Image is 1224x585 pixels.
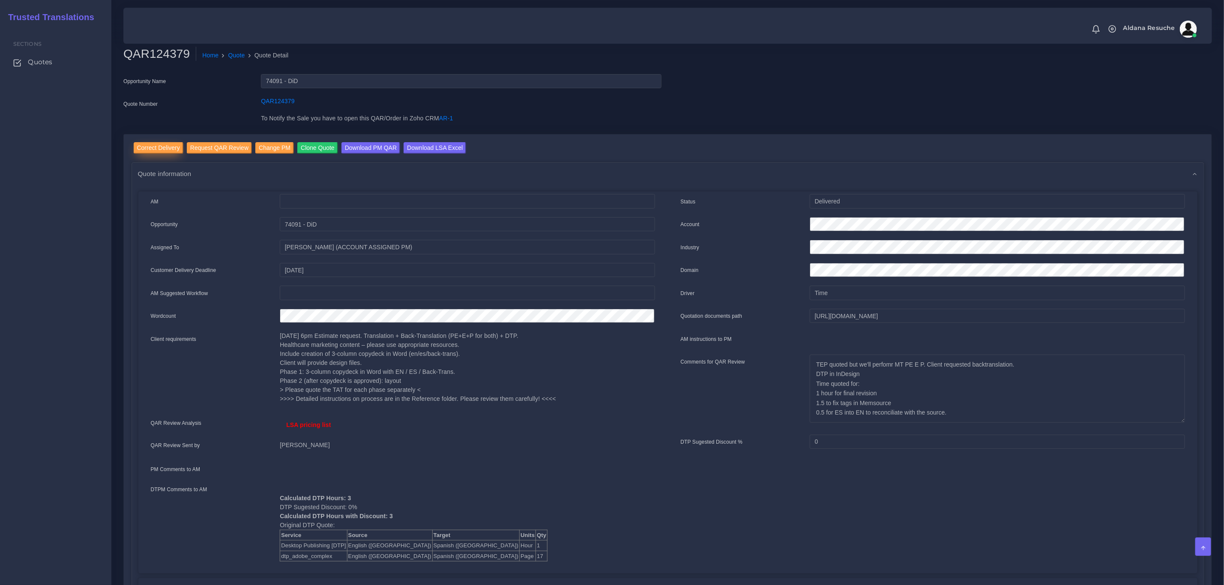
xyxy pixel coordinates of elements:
p: LSA pricing list [286,421,648,430]
label: Status [681,198,696,206]
label: Driver [681,290,695,297]
label: Account [681,221,700,228]
label: Opportunity [151,221,178,228]
b: Calculated DTP Hours: 3 [280,495,351,501]
label: Assigned To [151,244,180,251]
label: AM instructions to PM [681,335,732,343]
img: avatar [1180,21,1197,38]
label: Industry [681,244,700,251]
td: English ([GEOGRAPHIC_DATA]) [347,551,432,561]
label: Quote Number [123,100,158,108]
input: Download LSA Excel [404,142,466,154]
h2: QAR124379 [123,47,196,61]
a: Trusted Translations [2,10,94,24]
label: QAR Review Analysis [151,419,202,427]
label: Wordcount [151,312,176,320]
td: Hour [520,540,536,551]
b: Calculated DTP Hours with Discount: 3 [280,513,393,519]
label: PM Comments to AM [151,466,201,473]
label: Comments for QAR Review [681,358,745,366]
input: pm [280,240,655,254]
a: Quote [228,51,245,60]
label: Customer Delivery Deadline [151,266,216,274]
div: DTP Sugested Discount: 0% Original DTP Quote: [273,485,661,562]
p: [PERSON_NAME] [280,441,655,450]
label: AM Suggested Workflow [151,290,208,297]
h2: Trusted Translations [2,12,94,22]
label: Client requirements [151,335,197,343]
span: Quote information [138,169,192,179]
th: Source [347,530,432,540]
td: Spanish ([GEOGRAPHIC_DATA]) [432,551,519,561]
td: Desktop Publishing [DTP] [280,540,347,551]
span: Aldana Resuche [1123,25,1175,31]
label: Domain [681,266,699,274]
a: Home [202,51,218,60]
td: Spanish ([GEOGRAPHIC_DATA]) [432,540,519,551]
p: [DATE] 6pm Estimate request. Translation + Back-Translation (PE+E+P for both) + DTP. Healthcare m... [280,331,655,403]
td: dtp_adobe_complex [280,551,347,561]
a: AR-1 [439,115,453,122]
th: Service [280,530,347,540]
input: Change PM [255,142,294,154]
label: DTPM Comments to AM [151,486,207,493]
input: Request QAR Review [187,142,252,154]
li: Quote Detail [245,51,289,60]
div: To Notify the Sale you have to open this QAR/Order in Zoho CRM [254,114,667,128]
a: QAR124379 [261,98,294,104]
label: Opportunity Name [123,78,166,85]
a: Quotes [6,53,105,71]
label: Quotation documents path [681,312,742,320]
td: Page [520,551,536,561]
input: Clone Quote [297,142,338,154]
input: Download PM QAR [341,142,400,154]
span: Sections [13,41,42,47]
th: Qty [536,530,548,540]
a: Aldana Resucheavatar [1119,21,1200,38]
td: English ([GEOGRAPHIC_DATA]) [347,540,432,551]
label: AM [151,198,159,206]
label: DTP Sugested Discount % [681,438,743,446]
td: 17 [536,551,548,561]
div: Quote information [132,163,1204,185]
th: Target [432,530,519,540]
th: Units [520,530,536,540]
label: QAR Review Sent by [151,442,200,449]
span: Quotes [28,57,52,67]
textarea: TEP quoted but we'll perfomr MT PE E P. Client requested backtranslation. DTP in InDesign Time qu... [810,355,1185,423]
input: Correct Delivery [134,142,183,154]
td: 1 [536,540,548,551]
